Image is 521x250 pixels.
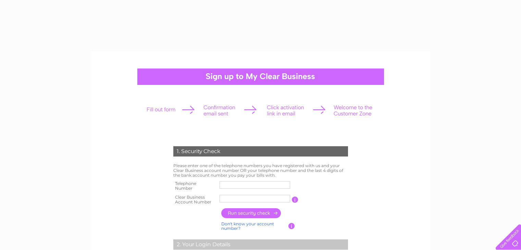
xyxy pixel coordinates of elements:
[221,221,274,231] a: Don't know your account number?
[288,223,295,229] input: Information
[173,146,348,157] div: 1. Security Check
[172,179,218,193] th: Telephone Number
[292,197,298,203] input: Information
[173,239,348,250] div: 2. Your Login Details
[172,193,218,207] th: Clear Business Account Number
[172,162,350,179] td: Please enter one of the telephone numbers you have registered with us and your Clear Business acc...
